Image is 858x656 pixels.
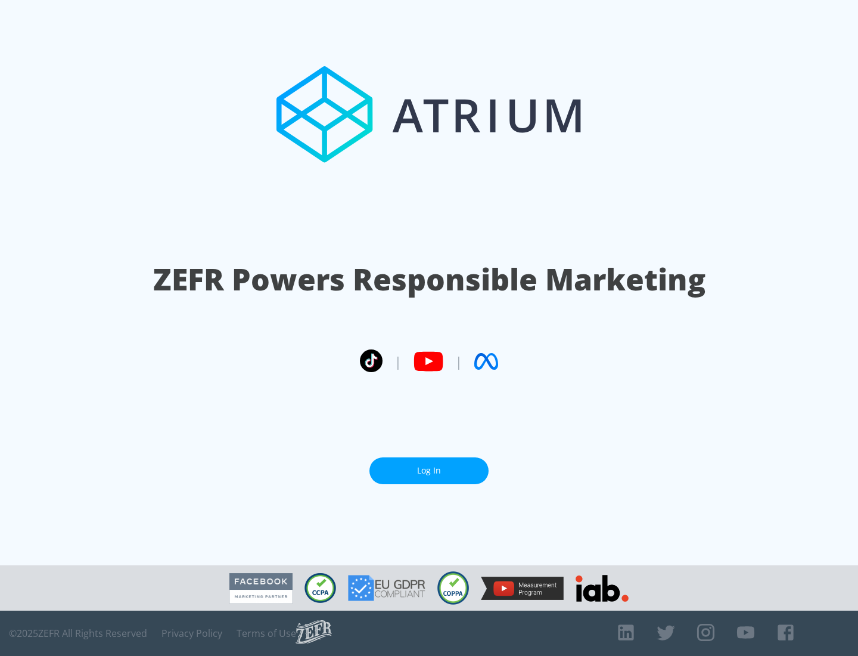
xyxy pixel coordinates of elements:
span: | [455,352,462,370]
img: Facebook Marketing Partner [229,573,293,604]
img: COPPA Compliant [437,571,469,605]
a: Log In [369,457,489,484]
h1: ZEFR Powers Responsible Marketing [153,259,705,300]
img: IAB [576,575,629,602]
a: Privacy Policy [161,627,222,639]
span: © 2025 ZEFR All Rights Reserved [9,627,147,639]
a: Terms of Use [237,627,296,639]
img: CCPA Compliant [304,573,336,603]
img: GDPR Compliant [348,575,425,601]
span: | [394,352,402,370]
img: YouTube Measurement Program [481,577,564,600]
